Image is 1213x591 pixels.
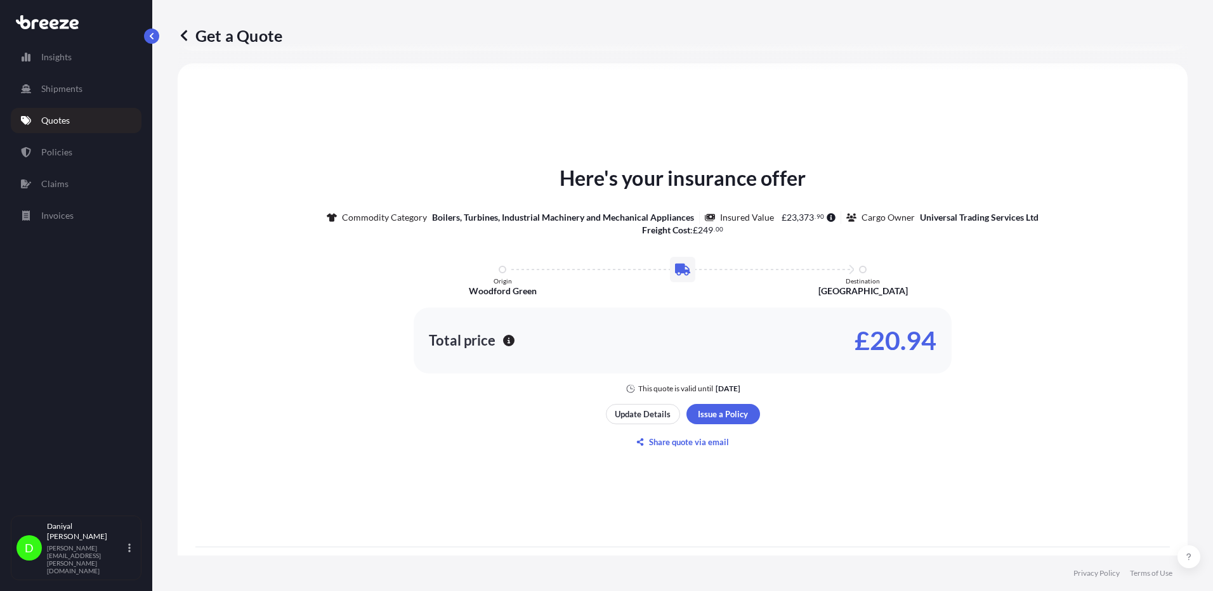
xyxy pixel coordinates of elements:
[47,544,126,575] p: [PERSON_NAME][EMAIL_ADDRESS][PERSON_NAME][DOMAIN_NAME]
[818,285,908,297] p: [GEOGRAPHIC_DATA]
[846,277,880,285] p: Destination
[1130,568,1172,578] a: Terms of Use
[25,542,34,554] span: D
[642,224,690,235] b: Freight Cost
[797,213,799,222] span: ,
[615,408,671,420] p: Update Details
[714,227,715,231] span: .
[686,404,760,424] button: Issue a Policy
[782,213,787,222] span: £
[11,203,141,228] a: Invoices
[432,211,694,224] p: Boilers, Turbines, Industrial Machinery and Mechanical Appliances
[11,140,141,165] a: Policies
[11,76,141,101] a: Shipments
[649,436,729,448] p: Share quote via email
[41,114,70,127] p: Quotes
[693,226,698,235] span: £
[494,277,512,285] p: Origin
[855,330,936,351] p: £20.94
[716,384,740,394] p: [DATE]
[720,211,774,224] p: Insured Value
[469,285,537,297] p: Woodford Green
[862,211,915,224] p: Cargo Owner
[211,552,1155,583] div: Main Exclusions
[178,25,282,46] p: Get a Quote
[787,213,797,222] span: 23
[47,521,126,542] p: Daniyal [PERSON_NAME]
[816,214,824,219] span: 90
[815,214,816,219] span: .
[41,209,74,222] p: Invoices
[1073,568,1120,578] a: Privacy Policy
[606,432,760,452] button: Share quote via email
[698,408,748,420] p: Issue a Policy
[642,224,723,237] p: :
[342,211,427,224] p: Commodity Category
[698,226,713,235] span: 249
[429,334,495,347] p: Total price
[638,384,713,394] p: This quote is valid until
[799,213,814,222] span: 373
[41,82,82,95] p: Shipments
[560,163,806,193] p: Here's your insurance offer
[11,44,141,70] a: Insights
[11,108,141,133] a: Quotes
[920,211,1039,224] p: Universal Trading Services Ltd
[41,178,69,190] p: Claims
[606,404,680,424] button: Update Details
[716,227,723,231] span: 00
[41,51,72,63] p: Insights
[11,171,141,197] a: Claims
[41,146,72,159] p: Policies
